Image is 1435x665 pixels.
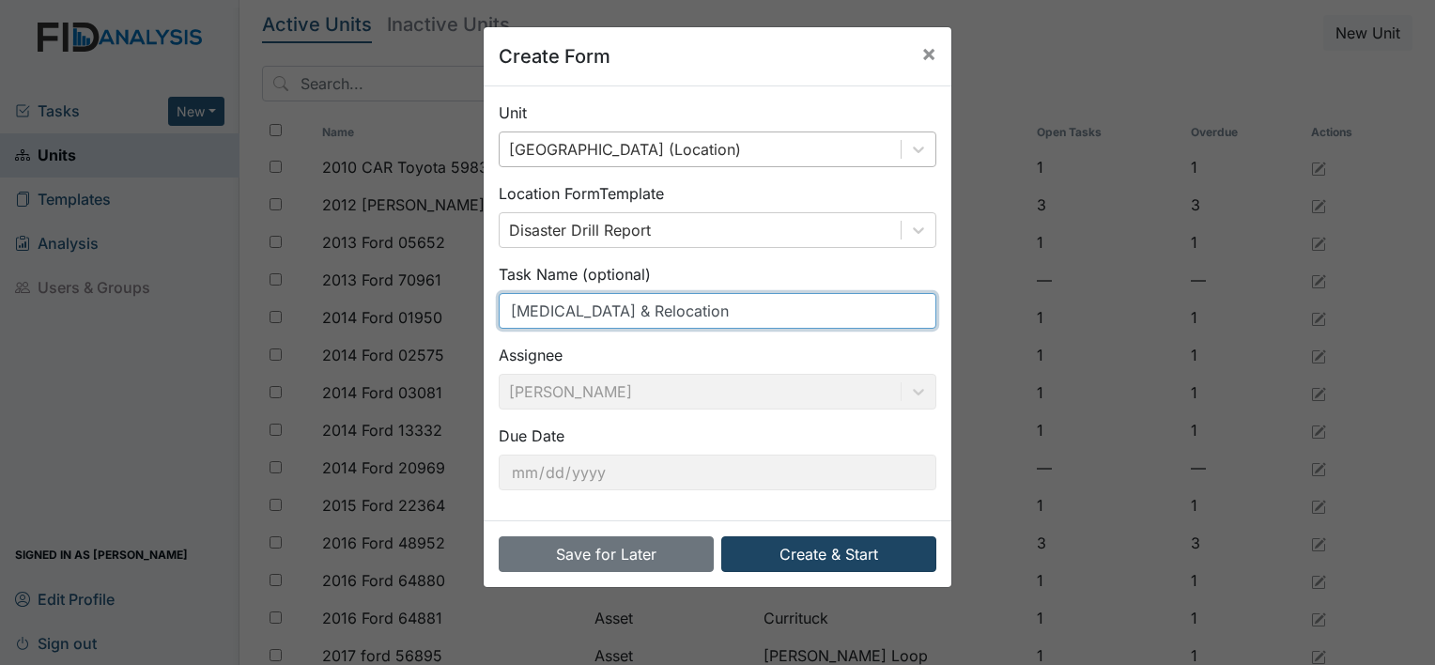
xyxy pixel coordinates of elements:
button: Close [906,27,951,80]
label: Location Form Template [499,182,664,205]
label: Assignee [499,344,563,366]
div: Disaster Drill Report [509,219,651,241]
div: [GEOGRAPHIC_DATA] (Location) [509,138,741,161]
span: × [921,39,936,67]
label: Unit [499,101,527,124]
h5: Create Form [499,42,610,70]
label: Due Date [499,425,564,447]
label: Task Name (optional) [499,263,651,286]
button: Create & Start [721,536,936,572]
button: Save for Later [499,536,714,572]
